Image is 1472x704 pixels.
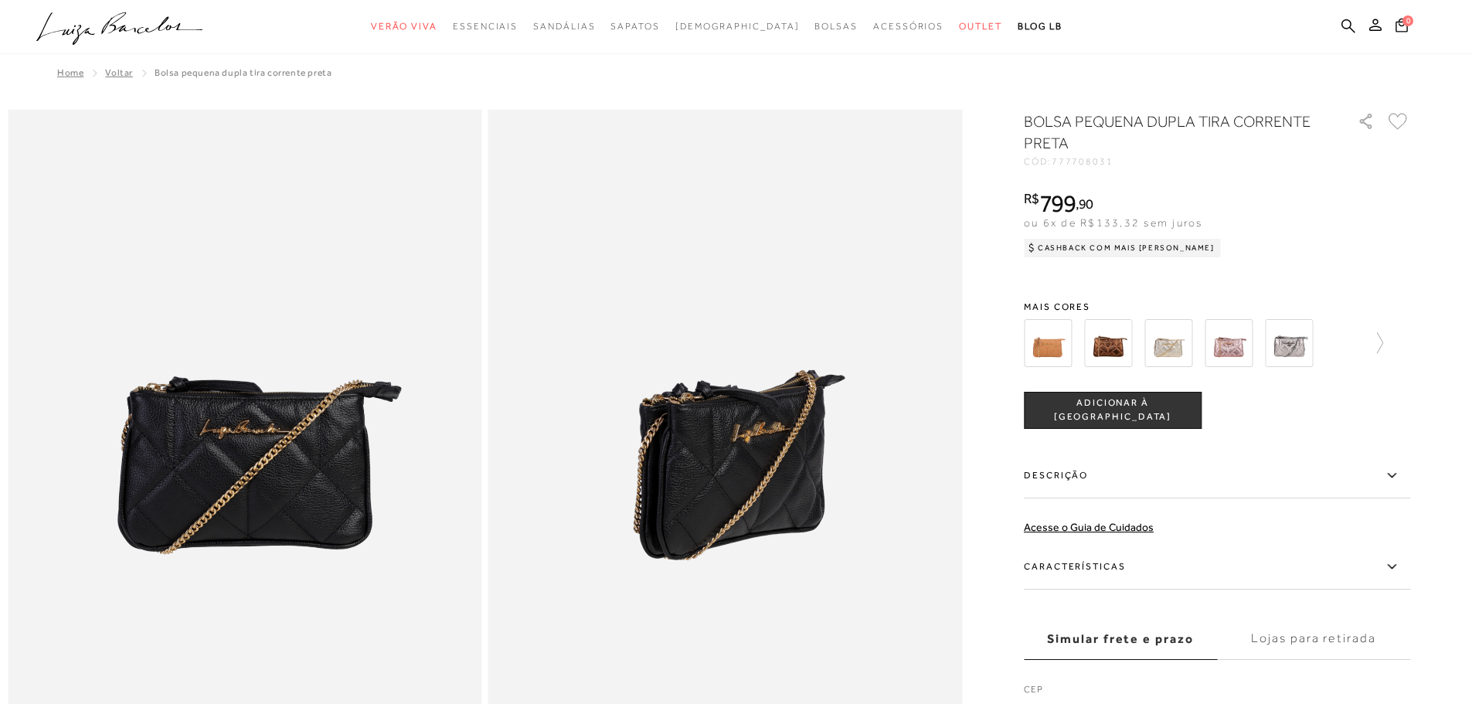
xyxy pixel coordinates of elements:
span: Mais cores [1024,302,1410,311]
span: 90 [1079,196,1093,212]
div: CÓD: [1024,157,1333,166]
img: Bolsa pequena dupla tira corrente metalizada titânio [1265,319,1313,367]
img: BOLSA PEQUENA DUPLA TIRA CORRENTE METALIZADA ROSÉ [1205,319,1253,367]
a: noSubCategoriesText [371,12,437,41]
label: CEP [1024,682,1410,704]
span: Outlet [959,21,1002,32]
h1: Bolsa pequena dupla tira corrente preta [1024,111,1314,154]
span: Essenciais [453,21,518,32]
button: 0 [1391,17,1413,38]
button: ADICIONAR À [GEOGRAPHIC_DATA] [1024,392,1202,429]
a: noSubCategoriesText [453,12,518,41]
a: noSubCategoriesText [873,12,943,41]
a: noSubCategoriesText [610,12,659,41]
span: 799 [1039,189,1076,217]
span: Bolsa pequena dupla tira corrente preta [155,67,331,78]
span: Bolsas [814,21,858,32]
a: noSubCategoriesText [814,12,858,41]
span: Verão Viva [371,21,437,32]
div: Cashback com Mais [PERSON_NAME] [1024,239,1221,257]
span: Acessórios [873,21,943,32]
a: Voltar [105,67,133,78]
span: [DEMOGRAPHIC_DATA] [675,21,800,32]
label: Descrição [1024,454,1410,498]
span: Sapatos [610,21,659,32]
i: R$ [1024,192,1039,206]
a: Acesse o Guia de Cuidados [1024,521,1154,533]
img: BOLSA COM DUPLO COMPARTIMENTO EM COURO CARAMELO COM ALÇA DE CORRENTE PEQUENA [1024,319,1072,367]
span: BLOG LB [1018,21,1062,32]
a: noSubCategoriesText [533,12,595,41]
span: 777708031 [1052,156,1113,167]
img: Bolsa pequena dupla tira corrente brown [1084,319,1132,367]
label: Lojas para retirada [1217,618,1410,660]
label: Simular frete e prazo [1024,618,1217,660]
label: Características [1024,545,1410,590]
a: Home [57,67,83,78]
i: , [1076,197,1093,211]
span: ou 6x de R$133,32 sem juros [1024,216,1202,229]
span: ADICIONAR À [GEOGRAPHIC_DATA] [1025,396,1201,423]
a: noSubCategoriesText [959,12,1002,41]
a: noSubCategoriesText [675,12,800,41]
img: Bolsa pequena dupla tira corrente dourada [1144,319,1192,367]
a: BLOG LB [1018,12,1062,41]
span: Sandálias [533,21,595,32]
span: 0 [1402,15,1413,26]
